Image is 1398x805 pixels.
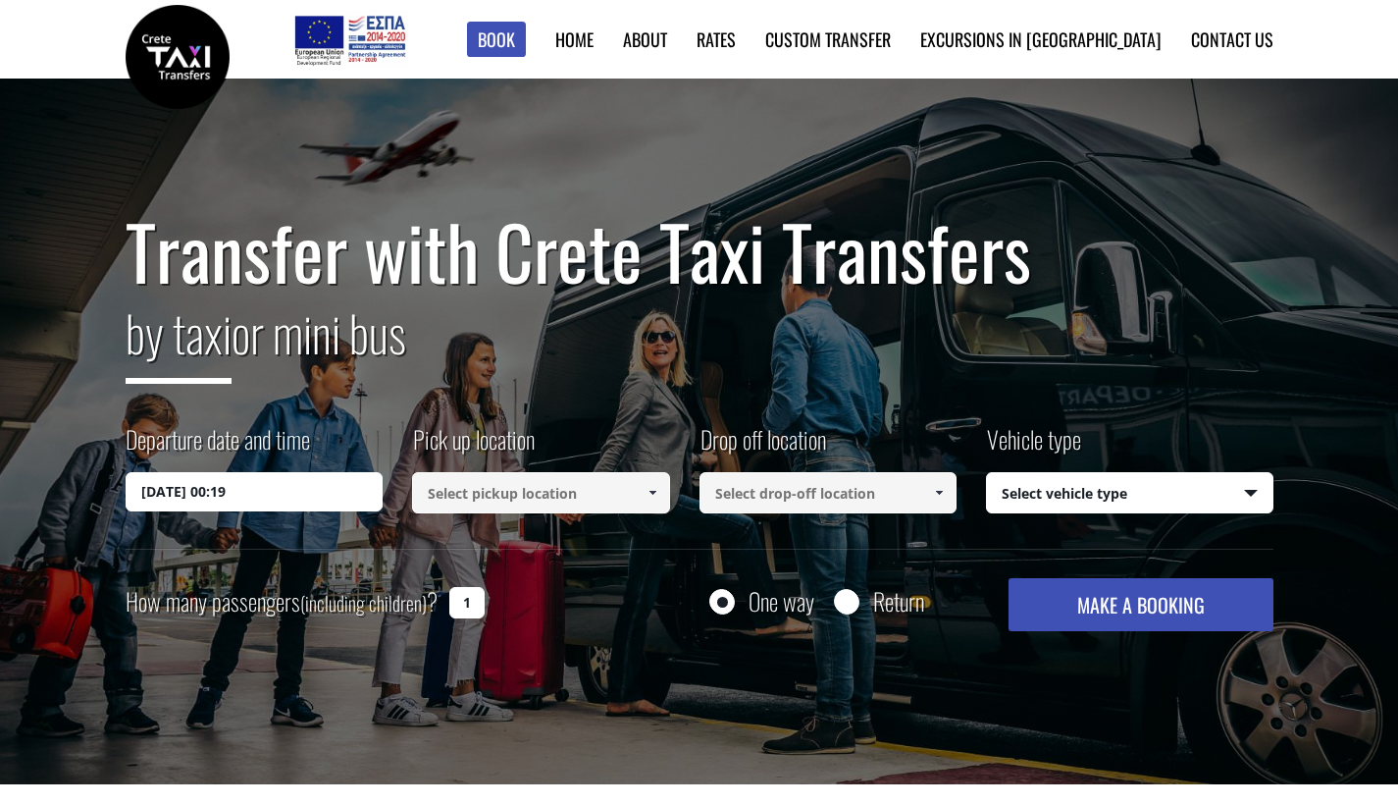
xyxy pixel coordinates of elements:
img: Crete Taxi Transfers | Safe Taxi Transfer Services from to Heraklion Airport, Chania Airport, Ret... [126,5,230,109]
small: (including children) [300,588,427,617]
a: Book [467,22,526,58]
a: Rates [697,27,736,52]
a: Home [555,27,594,52]
a: Custom Transfer [765,27,891,52]
a: Crete Taxi Transfers | Safe Taxi Transfer Services from to Heraklion Airport, Chania Airport, Ret... [126,44,230,65]
label: Departure date and time [126,422,310,472]
a: Show All Items [636,472,668,513]
a: Excursions in [GEOGRAPHIC_DATA] [920,27,1162,52]
h2: or mini bus [126,293,1273,399]
h1: Transfer with Crete Taxi Transfers [126,210,1273,293]
a: Show All Items [923,472,956,513]
label: One way [749,589,814,614]
button: MAKE A BOOKING [1009,578,1272,631]
input: Select pickup location [412,472,670,513]
label: Drop off location [699,422,826,472]
img: e-bannersEUERDF180X90.jpg [291,10,408,69]
label: How many passengers ? [126,578,438,626]
label: Vehicle type [986,422,1081,472]
input: Select drop-off location [699,472,958,513]
a: About [623,27,667,52]
label: Return [873,589,924,614]
a: Contact us [1191,27,1273,52]
span: Select vehicle type [987,473,1272,514]
span: by taxi [126,295,232,384]
label: Pick up location [412,422,535,472]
